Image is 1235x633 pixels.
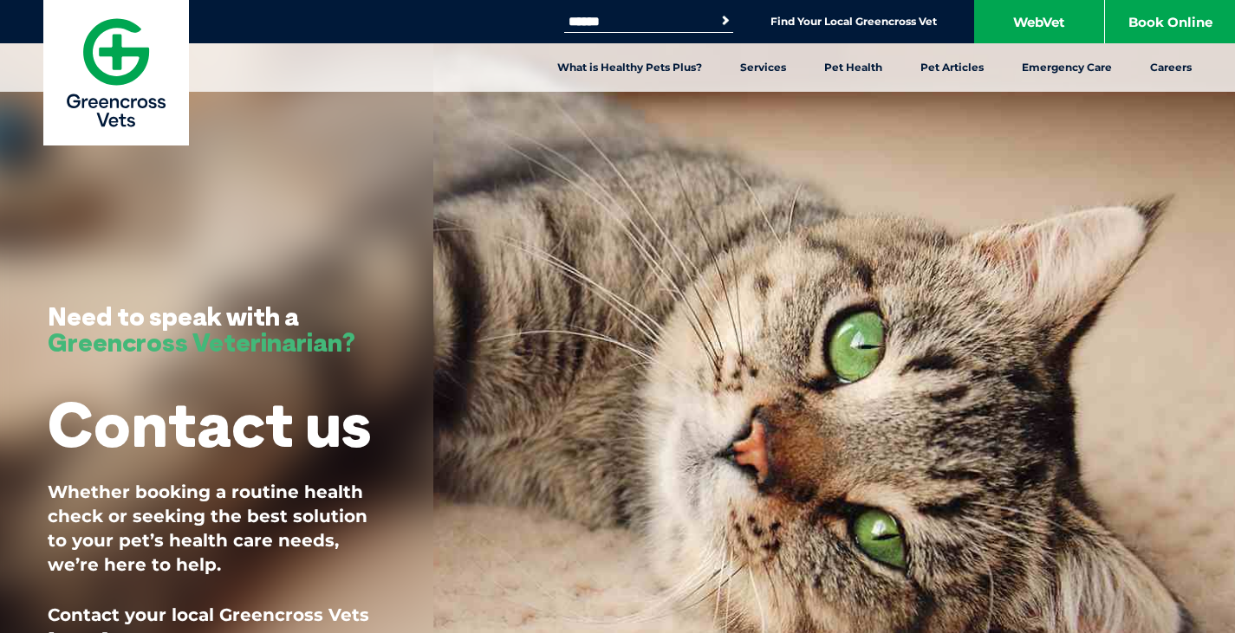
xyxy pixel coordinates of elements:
[48,326,355,358] span: Greencross Veterinarian?
[717,12,734,29] button: Search
[770,15,937,29] a: Find Your Local Greencross Vet
[901,43,1003,92] a: Pet Articles
[1131,43,1211,92] a: Careers
[48,480,386,577] p: Whether booking a routine health check or seeking the best solution to your pet’s health care nee...
[1003,43,1131,92] a: Emergency Care
[538,43,721,92] a: What is Healthy Pets Plus?
[48,390,371,458] h1: Contact us
[721,43,805,92] a: Services
[48,303,355,355] h3: Need to speak with a
[805,43,901,92] a: Pet Health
